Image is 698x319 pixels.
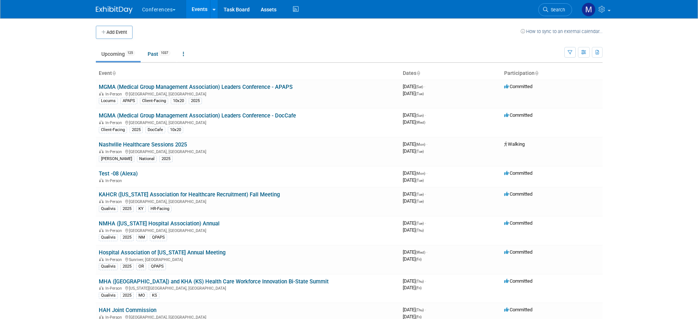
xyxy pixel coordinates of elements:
img: In-Person Event [99,286,104,290]
th: Event [96,67,400,80]
span: 1037 [159,50,170,56]
span: (Thu) [416,279,424,283]
div: Locums [99,98,118,104]
div: 10x20 [171,98,186,104]
div: [GEOGRAPHIC_DATA], [GEOGRAPHIC_DATA] [99,198,397,204]
span: In-Person [105,286,124,291]
span: In-Person [105,199,124,204]
div: Qualivis [99,234,118,241]
a: Nashville Healthcare Sessions 2025 [99,141,187,148]
img: In-Person Event [99,315,104,319]
span: [DATE] [403,91,424,96]
a: Past1037 [142,47,176,61]
span: In-Person [105,120,124,125]
span: Committed [504,112,532,118]
span: Committed [504,307,532,312]
span: Committed [504,191,532,197]
span: Walking [504,141,525,147]
span: 125 [125,50,135,56]
span: [DATE] [403,278,426,284]
span: (Mon) [416,171,425,175]
span: - [426,141,427,147]
span: - [425,278,426,284]
a: Sort by Participation Type [535,70,538,76]
div: 10x20 [168,127,183,133]
span: [DATE] [403,220,426,226]
span: (Tue) [416,192,424,196]
span: (Sun) [416,113,424,117]
div: Qualivis [99,263,118,270]
span: [DATE] [403,141,427,147]
div: Client-Facing [99,127,127,133]
a: MGMA (Medical Group Management Association) Leaders Conference - APAPS [99,84,293,90]
a: MGMA (Medical Group Management Association) Leaders Conference - DocCafe [99,112,296,119]
div: QPAPS [150,234,167,241]
div: [GEOGRAPHIC_DATA], [GEOGRAPHIC_DATA] [99,119,397,125]
span: [DATE] [403,177,424,183]
a: HAH Joint Commission [99,307,156,313]
div: 2025 [120,292,134,299]
span: In-Person [105,178,124,183]
div: OR [136,263,146,270]
div: Qualivis [99,292,118,299]
a: MHA ([GEOGRAPHIC_DATA]) and KHA (KS) Health Care Workforce Innovation Bi-State Summit [99,278,329,285]
span: (Tue) [416,149,424,153]
span: - [424,84,425,89]
span: [DATE] [403,249,427,255]
span: [DATE] [403,307,426,312]
div: KS [150,292,159,299]
div: MO [136,292,147,299]
img: ExhibitDay [96,6,133,14]
div: 2025 [159,156,173,162]
th: Dates [400,67,501,80]
div: [PERSON_NAME] [99,156,134,162]
div: [GEOGRAPHIC_DATA], [GEOGRAPHIC_DATA] [99,227,397,233]
div: [GEOGRAPHIC_DATA], [GEOGRAPHIC_DATA] [99,91,397,97]
span: - [425,307,426,312]
span: (Tue) [416,178,424,182]
span: (Wed) [416,120,425,124]
div: 2025 [130,127,143,133]
span: Committed [504,84,532,89]
span: [DATE] [403,119,425,125]
span: [DATE] [403,170,427,176]
img: In-Person Event [99,178,104,182]
a: Sort by Event Name [112,70,116,76]
img: In-Person Event [99,199,104,203]
span: In-Person [105,92,124,97]
span: - [426,249,427,255]
span: Search [548,7,565,12]
span: [DATE] [403,198,424,204]
span: [DATE] [403,285,422,290]
span: [DATE] [403,112,426,118]
img: In-Person Event [99,228,104,232]
a: NMHA ([US_STATE] Hospital Association) Annual [99,220,220,227]
div: [GEOGRAPHIC_DATA], [GEOGRAPHIC_DATA] [99,148,397,154]
img: In-Person Event [99,257,104,261]
div: 2025 [189,98,202,104]
span: (Fri) [416,286,422,290]
span: Committed [504,278,532,284]
span: (Tue) [416,199,424,203]
span: Committed [504,170,532,176]
span: - [425,112,426,118]
div: QPAPS [149,263,166,270]
div: 2025 [120,263,134,270]
div: Qualivis [99,206,118,212]
a: Test -08 (Alexa) [99,170,138,177]
span: (Thu) [416,308,424,312]
span: In-Person [105,228,124,233]
a: How to sync to an external calendar... [521,29,603,34]
a: Upcoming125 [96,47,141,61]
span: [DATE] [403,148,424,154]
img: Marygrace LeGros [582,3,596,17]
span: - [426,170,427,176]
img: In-Person Event [99,120,104,124]
span: [DATE] [403,227,424,233]
span: (Thu) [416,228,424,232]
span: Committed [504,220,532,226]
span: (Fri) [416,315,422,319]
a: Search [538,3,572,16]
span: (Fri) [416,257,422,261]
div: Sunriver, [GEOGRAPHIC_DATA] [99,256,397,262]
